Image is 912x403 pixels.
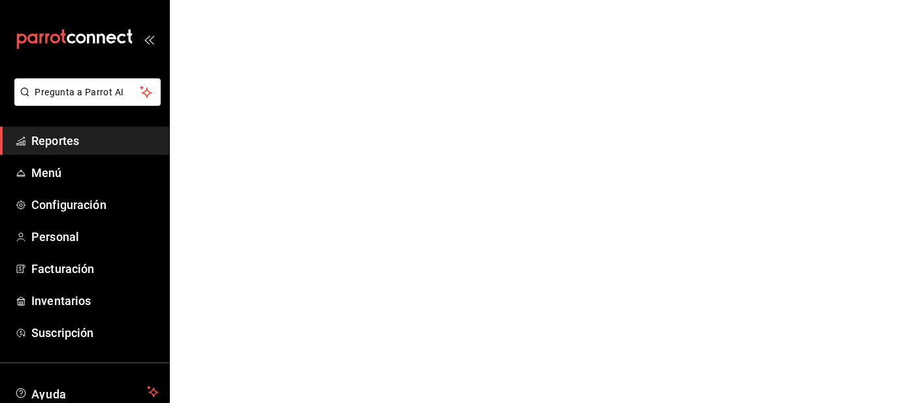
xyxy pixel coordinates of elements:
[31,228,159,246] span: Personal
[31,196,159,214] span: Configuración
[14,78,161,106] button: Pregunta a Parrot AI
[31,132,159,150] span: Reportes
[31,260,159,278] span: Facturación
[31,292,159,310] span: Inventarios
[31,324,159,342] span: Suscripción
[31,384,142,400] span: Ayuda
[9,95,161,108] a: Pregunta a Parrot AI
[35,86,140,99] span: Pregunta a Parrot AI
[144,34,154,44] button: open_drawer_menu
[31,164,159,182] span: Menú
